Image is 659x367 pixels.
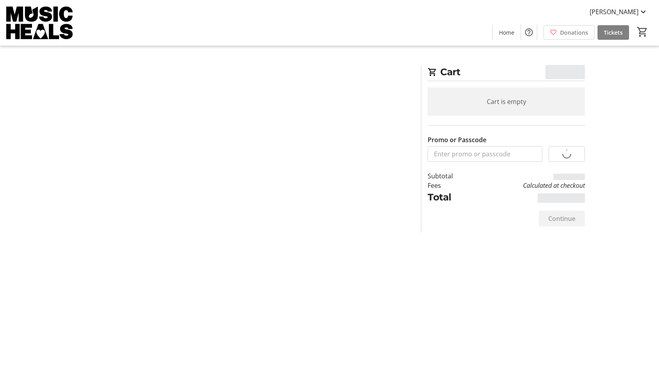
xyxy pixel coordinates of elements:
[560,28,588,37] span: Donations
[544,25,594,40] a: Donations
[598,25,629,40] a: Tickets
[493,25,521,40] a: Home
[428,181,473,190] td: Fees
[5,3,75,43] img: Music Heals Charitable Foundation's Logo
[428,146,542,162] input: Enter promo or passcode
[428,190,473,204] td: Total
[521,24,537,40] button: Help
[428,135,486,145] label: Promo or Passcode
[473,181,585,190] td: Calculated at checkout
[545,65,585,79] span: CA$0.00
[635,25,650,39] button: Cart
[499,28,514,37] span: Home
[590,7,639,17] span: [PERSON_NAME]
[604,28,623,37] span: Tickets
[583,6,654,18] button: [PERSON_NAME]
[428,87,585,116] div: Cart is empty
[428,65,585,81] h2: Cart
[428,171,473,181] td: Subtotal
